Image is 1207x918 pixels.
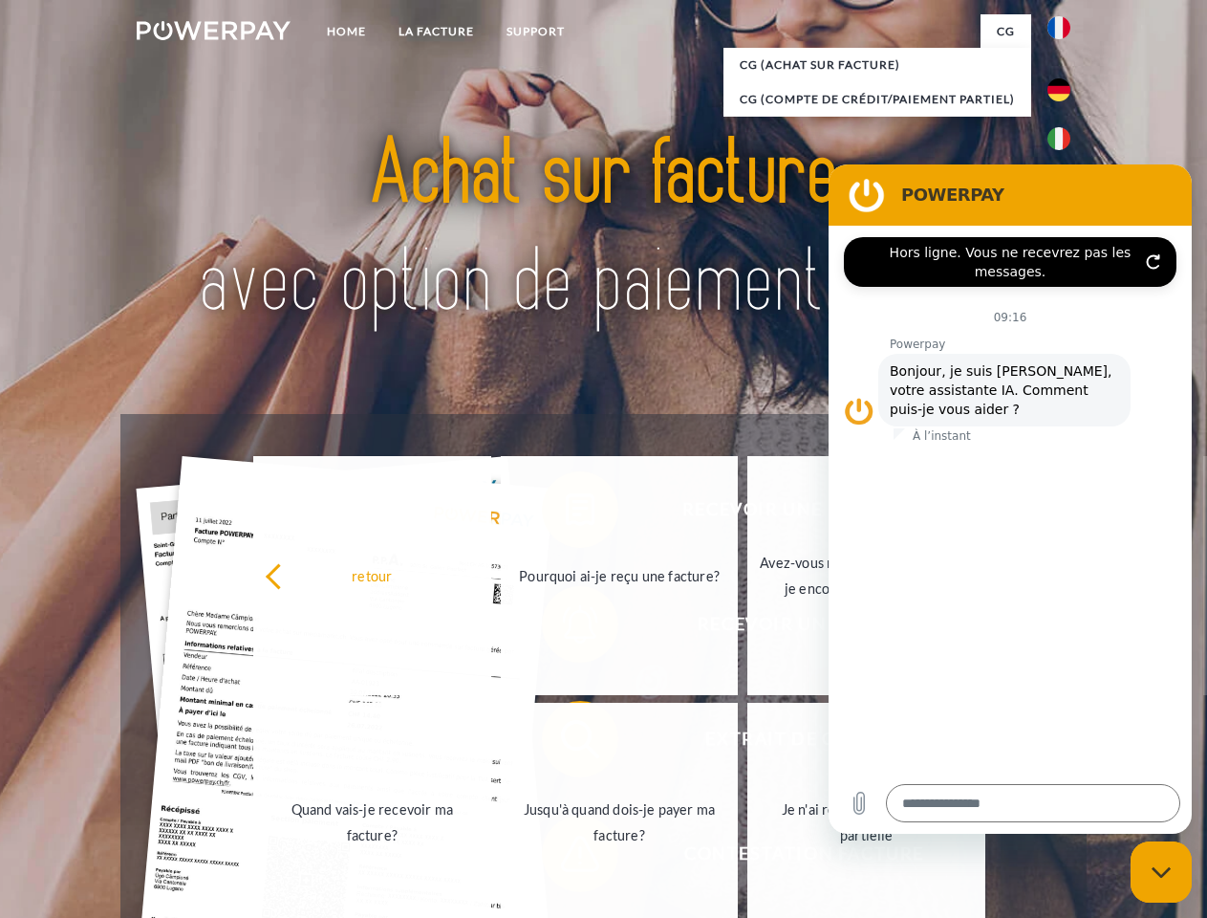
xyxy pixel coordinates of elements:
[1047,78,1070,101] img: de
[981,14,1031,49] a: CG
[490,14,581,49] a: Support
[1047,16,1070,39] img: fr
[723,82,1031,117] a: CG (Compte de crédit/paiement partiel)
[183,92,1024,366] img: title-powerpay_fr.svg
[137,21,291,40] img: logo-powerpay-white.svg
[382,14,490,49] a: LA FACTURE
[311,14,382,49] a: Home
[829,164,1192,834] iframe: Fenêtre de messagerie
[512,797,727,848] div: Jusqu'à quand dois-je payer ma facture?
[723,48,1031,82] a: CG (achat sur facture)
[512,562,727,588] div: Pourquoi ai-je reçu une facture?
[265,797,480,848] div: Quand vais-je recevoir ma facture?
[1131,841,1192,903] iframe: Bouton de lancement de la fenêtre de messagerie, conversation en cours
[759,797,974,848] div: Je n'ai reçu qu'une livraison partielle
[1047,127,1070,150] img: it
[759,550,974,601] div: Avez-vous reçu mes paiements, ai-je encore un solde ouvert?
[265,562,480,588] div: retour
[747,456,985,695] a: Avez-vous reçu mes paiements, ai-je encore un solde ouvert?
